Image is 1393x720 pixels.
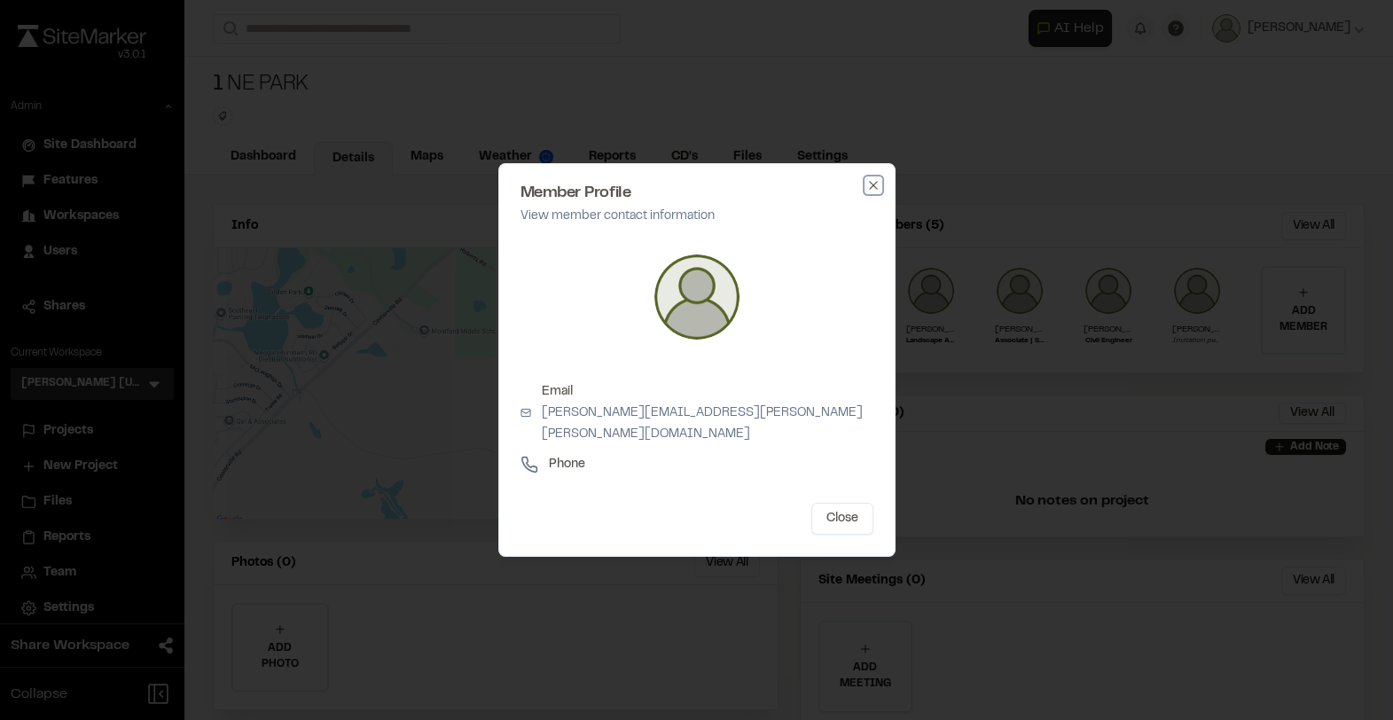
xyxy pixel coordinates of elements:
[542,382,873,402] p: Email
[520,185,873,201] h2: Member Profile
[520,207,873,226] p: View member contact information
[811,503,873,535] button: Close
[654,254,740,340] img: photo
[549,455,585,474] p: Phone
[542,408,863,440] a: [PERSON_NAME][EMAIL_ADDRESS][PERSON_NAME][PERSON_NAME][DOMAIN_NAME]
